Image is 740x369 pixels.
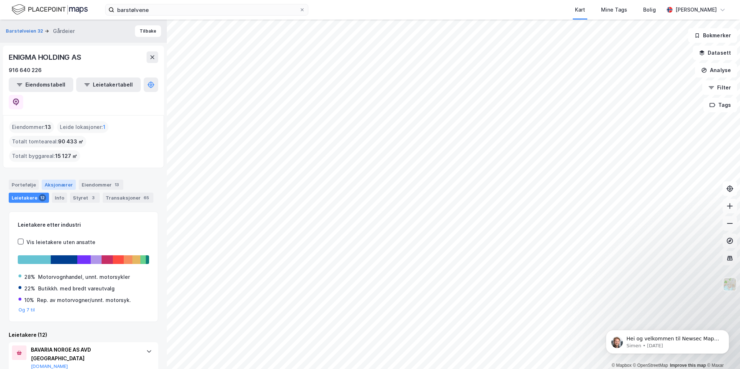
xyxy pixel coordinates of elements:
[55,152,77,160] span: 15 127 ㎡
[53,27,75,35] div: Gårdeier
[24,284,35,293] div: 22%
[9,193,49,203] div: Leietakere
[9,180,39,190] div: Portefølje
[612,363,632,368] a: Mapbox
[24,296,34,305] div: 10%
[70,193,100,203] div: Styret
[9,121,54,133] div: Eiendommer :
[18,221,149,229] div: Leietakere etter industri
[52,193,67,203] div: Info
[76,77,141,92] button: Leietakertabell
[703,98,737,112] button: Tags
[90,194,97,201] div: 3
[723,277,737,291] img: Z
[24,273,35,281] div: 28%
[37,296,131,305] div: Rep. av motorvogner/unnt. motorsyk.
[79,180,123,190] div: Eiendommer
[103,193,153,203] div: Transaksjoner
[38,284,115,293] div: Butikkh. med bredt vareutvalg
[38,273,130,281] div: Motorvognhandel, unnt. motorsykler
[6,28,45,35] button: Barstølveien 32
[9,136,86,147] div: Totalt tomteareal :
[9,66,42,75] div: 916 640 226
[9,51,83,63] div: ENIGMA HOLDING AS
[633,363,668,368] a: OpenStreetMap
[643,5,656,14] div: Bolig
[26,238,95,247] div: Vis leietakere uten ansatte
[601,5,627,14] div: Mine Tags
[670,363,706,368] a: Improve this map
[45,123,51,131] span: 13
[39,194,46,201] div: 12
[675,5,717,14] div: [PERSON_NAME]
[58,137,83,146] span: 90 433 ㎡
[135,25,161,37] button: Tilbake
[702,80,737,95] button: Filter
[142,194,151,201] div: 65
[575,5,585,14] div: Kart
[57,121,108,133] div: Leide lokasjoner :
[9,150,80,162] div: Totalt byggareal :
[9,77,73,92] button: Eiendomstabell
[18,307,35,313] button: Og 7 til
[114,4,299,15] input: Søk på adresse, matrikkel, gårdeiere, leietakere eller personer
[595,315,740,365] iframe: Intercom notifications message
[9,331,158,339] div: Leietakere (12)
[31,345,139,363] div: BAVARIA NORGE AS AVD [GEOGRAPHIC_DATA]
[693,46,737,60] button: Datasett
[103,123,106,131] span: 1
[42,180,76,190] div: Aksjonærer
[695,63,737,77] button: Analyse
[12,3,88,16] img: logo.f888ab2527a4732fd821a326f86c7f29.svg
[113,181,120,188] div: 13
[688,28,737,43] button: Bokmerker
